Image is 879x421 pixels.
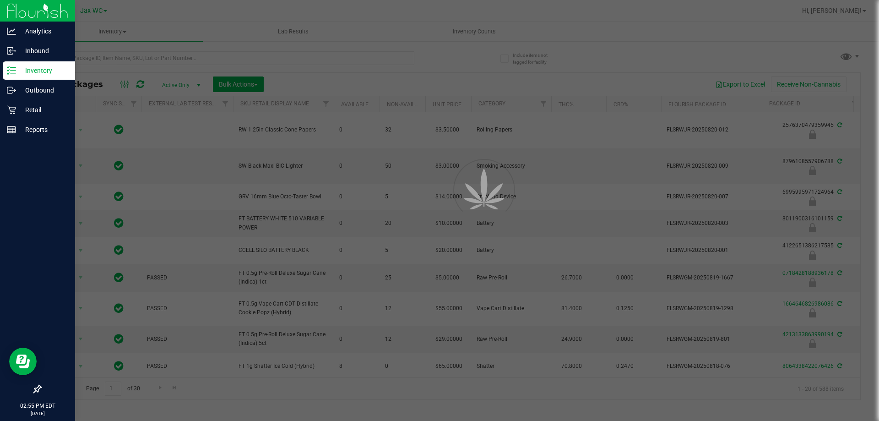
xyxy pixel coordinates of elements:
p: Inbound [16,45,71,56]
p: 02:55 PM EDT [4,402,71,410]
inline-svg: Inbound [7,46,16,55]
p: Outbound [16,85,71,96]
inline-svg: Analytics [7,27,16,36]
inline-svg: Inventory [7,66,16,75]
p: Analytics [16,26,71,37]
inline-svg: Reports [7,125,16,134]
inline-svg: Retail [7,105,16,115]
p: Reports [16,124,71,135]
inline-svg: Outbound [7,86,16,95]
iframe: Resource center [9,348,37,375]
p: Inventory [16,65,71,76]
p: Retail [16,104,71,115]
p: [DATE] [4,410,71,417]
